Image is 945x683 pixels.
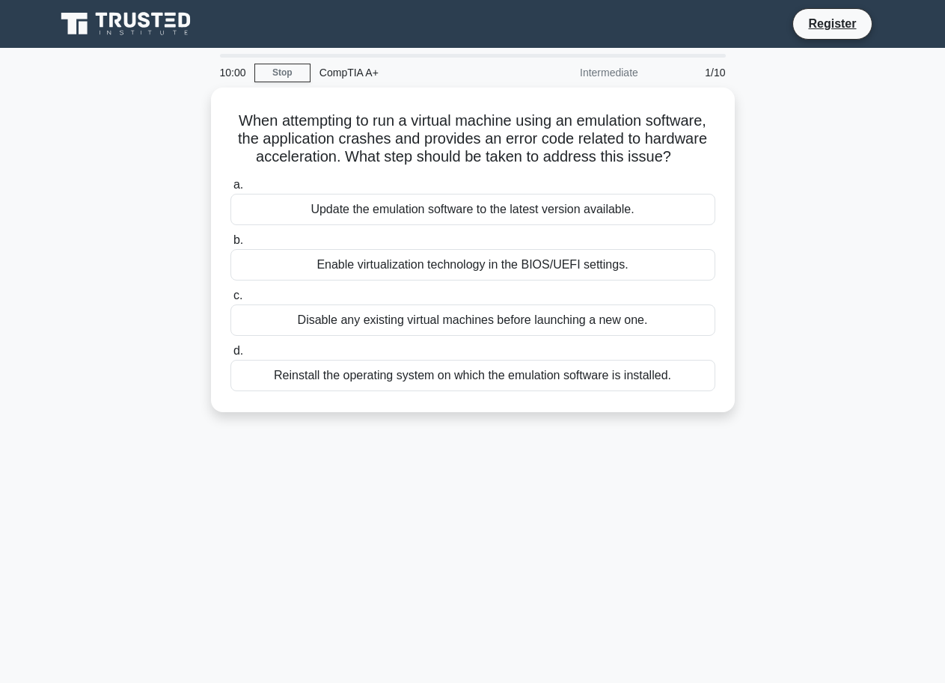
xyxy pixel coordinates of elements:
div: CompTIA A+ [311,58,516,88]
div: Update the emulation software to the latest version available. [230,194,715,225]
span: a. [233,178,243,191]
a: Register [799,14,865,33]
span: c. [233,289,242,301]
h5: When attempting to run a virtual machine using an emulation software, the application crashes and... [229,111,717,167]
span: d. [233,344,243,357]
div: 10:00 [211,58,254,88]
a: Stop [254,64,311,82]
div: Disable any existing virtual machines before launching a new one. [230,304,715,336]
div: Intermediate [516,58,647,88]
div: Reinstall the operating system on which the emulation software is installed. [230,360,715,391]
div: 1/10 [647,58,735,88]
div: Enable virtualization technology in the BIOS/UEFI settings. [230,249,715,281]
span: b. [233,233,243,246]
